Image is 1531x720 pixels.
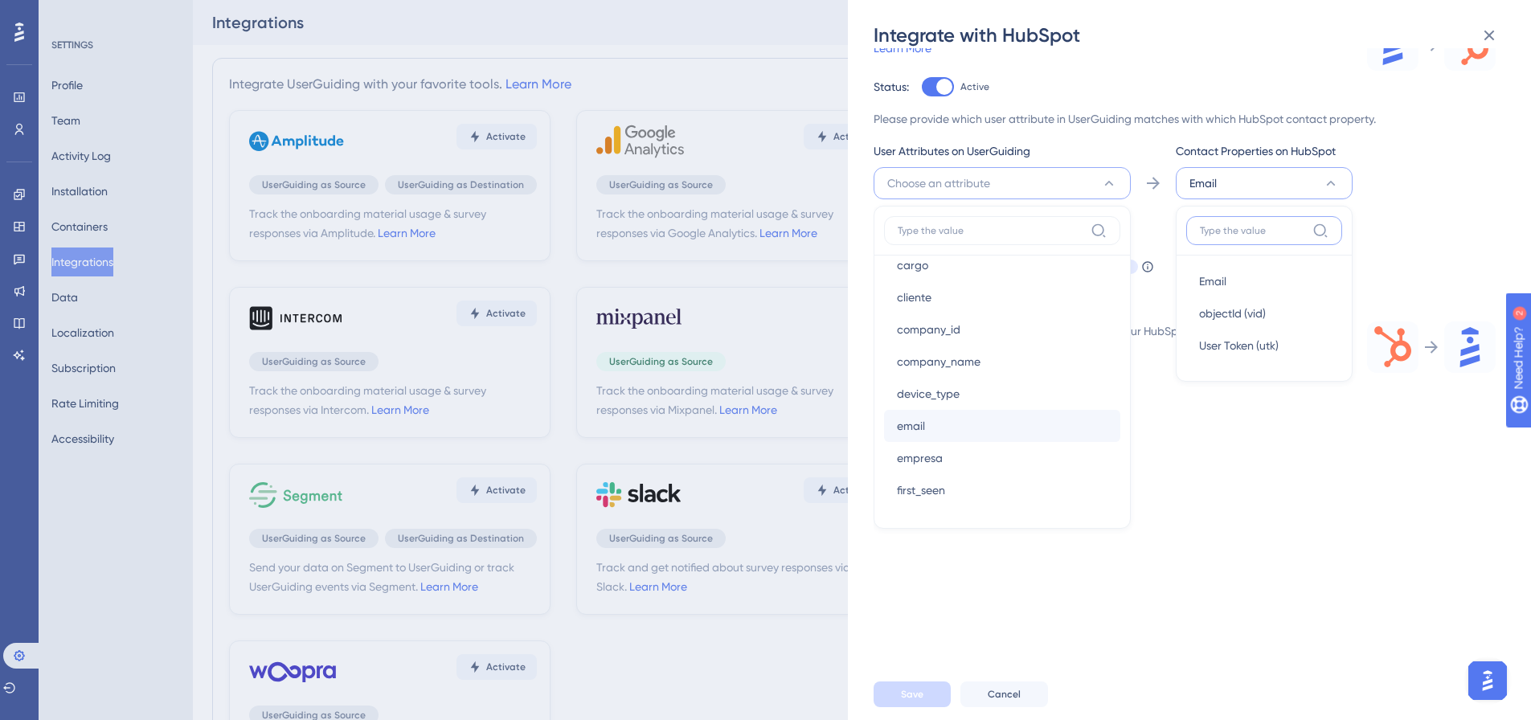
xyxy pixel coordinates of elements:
[1186,265,1342,297] button: Email
[897,352,980,371] span: company_name
[884,410,1120,442] button: email
[897,481,945,500] span: first_seen
[1186,329,1342,362] button: User Token (utk)
[884,281,1120,313] button: cliente
[1199,336,1279,355] span: User Token (utk)
[897,320,960,339] span: company_id
[112,8,117,21] div: 2
[897,448,943,468] span: empresa
[884,378,1120,410] button: device_type
[874,42,931,55] a: Learn More
[874,77,909,96] div: Status:
[884,313,1120,346] button: company_id
[897,513,945,532] span: first_seen
[874,109,1496,129] div: Please provide which user attribute in UserGuiding matches with which HubSpot contact property.
[960,681,1048,707] button: Cancel
[874,681,951,707] button: Save
[884,249,1120,281] button: cargo
[1176,167,1353,199] button: Email
[897,384,960,403] span: device_type
[874,141,1030,161] span: User Attributes on UserGuiding
[988,688,1021,701] span: Cancel
[1200,224,1306,237] input: Type the value
[884,474,1120,506] button: first_seen
[874,22,1508,48] div: Integrate with HubSpot
[898,224,1084,237] input: Type the value
[897,288,931,307] span: cliente
[960,80,989,93] span: Active
[901,688,923,701] span: Save
[1186,297,1342,329] button: objectId (vid)
[897,416,925,436] span: email
[1176,141,1336,161] span: Contact Properties on HubSpot
[1463,657,1512,705] iframe: UserGuiding AI Assistant Launcher
[884,442,1120,474] button: empresa
[897,256,928,275] span: cargo
[874,167,1131,199] button: Choose an attribute
[1189,174,1217,193] span: Email
[1199,304,1266,323] span: objectId (vid)
[884,506,1120,538] button: first_seen
[38,4,100,23] span: Need Help?
[1199,272,1226,291] span: Email
[884,346,1120,378] button: company_name
[887,174,990,193] span: Choose an attribute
